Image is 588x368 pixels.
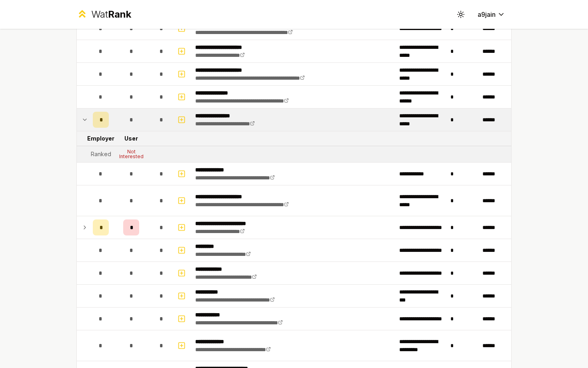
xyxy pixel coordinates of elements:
div: Wat [91,8,131,21]
td: Employer [90,131,112,146]
div: Ranked [91,150,111,158]
td: User [112,131,150,146]
span: Rank [108,8,131,20]
a: WatRank [76,8,131,21]
div: Not Interested [115,149,147,159]
span: a9jain [478,10,496,19]
button: a9jain [471,7,512,22]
